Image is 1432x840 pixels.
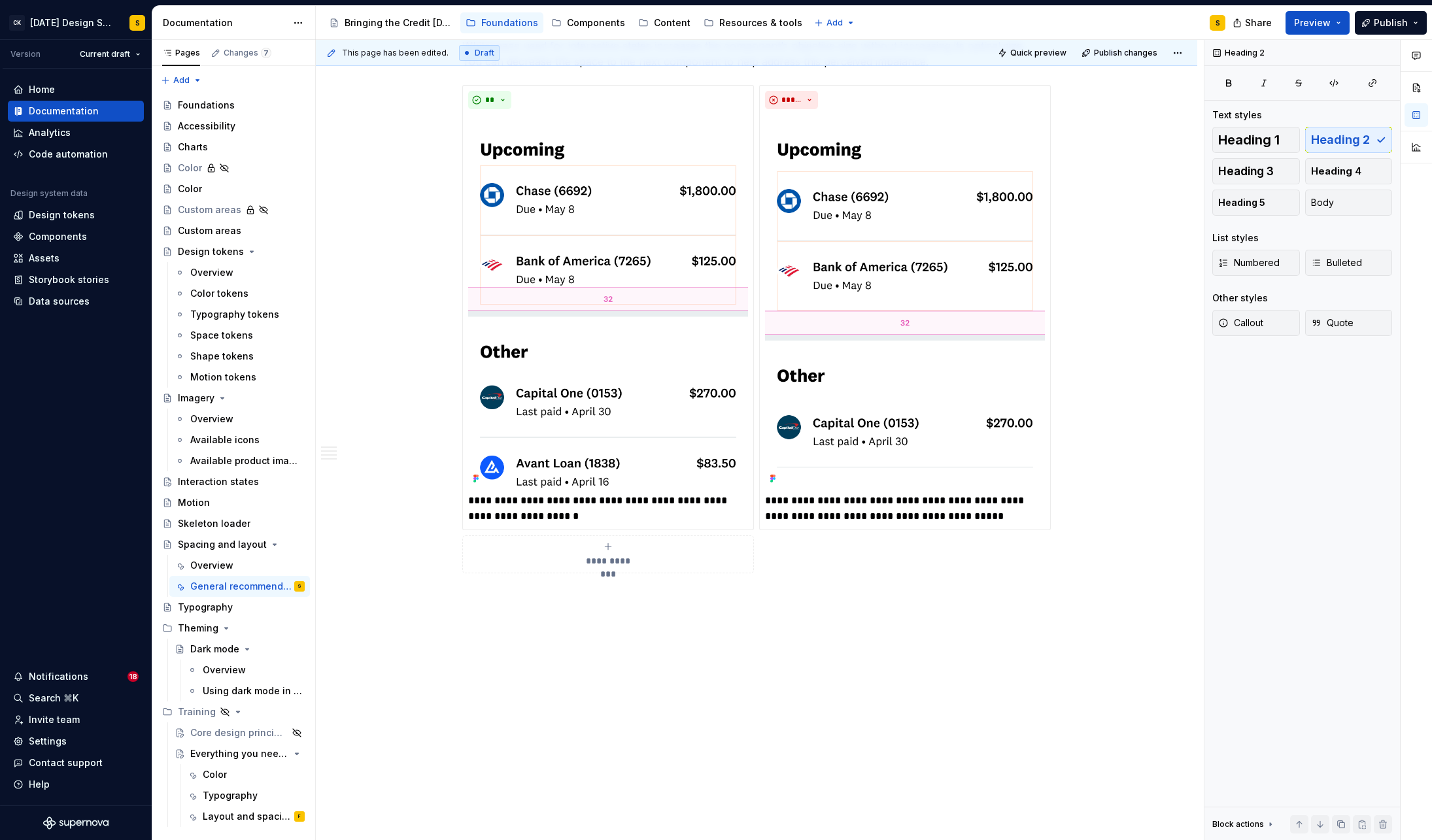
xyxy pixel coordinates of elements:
button: Notifications18 [8,666,144,687]
a: Resources & tools [698,12,808,33]
button: Help [8,774,144,795]
button: Numbered [1212,250,1300,276]
div: Page tree [324,10,808,36]
span: Heading 1 [1218,133,1280,146]
div: Contact support [29,756,103,769]
a: Code automation [8,144,144,165]
a: Components [8,226,144,247]
span: Body [1311,196,1334,209]
a: Bringing the Credit [DATE] brand to life across products [324,12,458,33]
div: Bringing the Credit [DATE] brand to life across products [345,16,452,29]
div: Color [178,161,202,175]
a: Core design principles [169,722,310,743]
div: Search ⌘K [29,692,78,705]
a: Imagery [157,388,310,409]
div: Overview [190,559,233,572]
span: Draft [475,48,494,58]
a: Foundations [157,95,310,116]
div: Spacing and layout [178,538,267,551]
button: Add [157,71,206,90]
a: Color [157,158,310,178]
a: Invite team [8,709,144,730]
span: Quick preview [1010,48,1066,58]
div: Color tokens [190,287,248,300]
span: Heading 5 [1218,196,1265,209]
div: Typography [178,601,233,614]
a: Documentation [8,101,144,122]
a: Overview [182,660,310,680]
div: Changes [224,48,271,58]
span: 18 [128,671,139,682]
a: Analytics [8,122,144,143]
a: Everything you need to know [169,743,310,764]
div: Skeleton loader [178,517,250,530]
a: Spacing and layout [157,534,310,555]
div: Documentation [29,105,99,118]
div: Home [29,83,55,96]
div: Training [178,705,216,718]
div: Custom areas [178,203,241,216]
div: Storybook stories [29,273,109,286]
div: Text styles [1212,109,1262,122]
button: Current draft [74,45,146,63]
div: Components [567,16,625,29]
div: F [298,810,301,823]
a: Available icons [169,429,310,450]
a: Foundations [460,12,543,33]
div: Shape tokens [190,350,254,363]
div: CK [9,15,25,31]
span: Numbered [1218,256,1280,269]
div: Foundations [481,16,538,29]
span: Heading 4 [1311,165,1361,178]
div: Charts [178,141,208,154]
div: Notifications [29,670,88,683]
svg: Supernova Logo [43,816,109,830]
a: Space tokens [169,325,310,346]
div: General recommendations [190,580,292,593]
button: Heading 1 [1212,127,1300,153]
a: Settings [8,731,144,752]
div: Motion tokens [190,371,256,384]
div: Version [10,49,41,59]
div: Other styles [1212,292,1268,305]
button: Publish changes [1078,44,1163,62]
div: Layout and spacing [203,810,292,823]
div: Core design principles [190,726,288,739]
span: Publish changes [1094,48,1157,58]
div: Resources & tools [719,16,802,29]
div: Accessibility [178,120,235,133]
a: Accessibility [157,116,310,137]
div: Overview [203,664,246,677]
a: Available product imagery [169,450,310,471]
button: CK[DATE] Design SystemS [3,8,149,37]
a: Color [157,178,310,199]
button: Quick preview [994,44,1072,62]
div: Using dark mode in Figma [203,684,302,697]
a: Custom areas [157,199,310,220]
button: Contact support [8,752,144,773]
a: Color [182,764,310,785]
div: Code automation [29,148,108,161]
div: S [298,580,301,593]
a: Typography [157,597,310,618]
button: Quote [1305,310,1393,336]
div: List styles [1212,231,1259,244]
a: Custom areas [157,220,310,241]
span: Add [827,18,843,28]
span: Preview [1294,16,1331,29]
div: Components [29,230,87,243]
a: Charts [157,137,310,158]
span: Heading 3 [1218,165,1274,178]
div: Page tree [157,95,310,827]
button: Share [1226,11,1280,35]
span: 7 [261,48,271,58]
button: Search ⌘K [8,688,144,709]
a: Overview [169,555,310,576]
div: Analytics [29,126,71,139]
img: 53cfd488-5c7c-4700-b40d-1b5bc71e314d.png [468,114,748,488]
div: Dark mode [190,643,239,656]
a: Content [633,12,696,33]
a: Interaction states [157,471,310,492]
div: Overview [190,412,233,426]
div: Theming [178,622,218,635]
